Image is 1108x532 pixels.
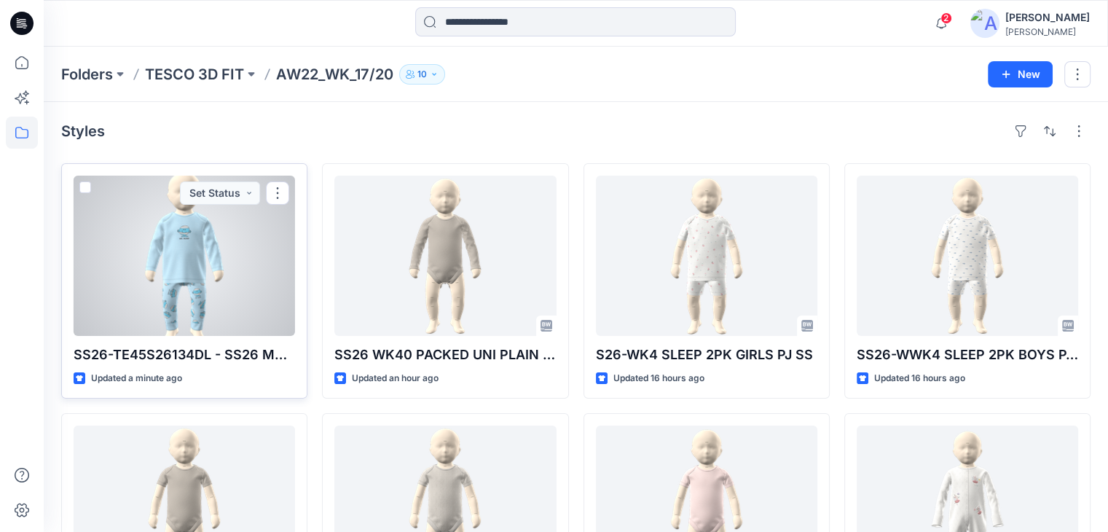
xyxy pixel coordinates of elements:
p: 10 [417,66,427,82]
p: Updated 16 hours ago [613,371,704,386]
button: 10 [399,64,445,85]
div: [PERSON_NAME] [1005,26,1090,37]
p: Updated a minute ago [91,371,182,386]
a: SS26-TE45S26134DL - SS26 MR BUMP 2PK PJ [74,176,295,336]
a: S26-WK4 SLEEP 2PK GIRLS PJ SS [596,176,817,336]
p: SS26 WK40 PACKED UNI PLAIN LONG SLEEVE BS [334,345,556,365]
p: SS26-WWK4 SLEEP 2PK BOYS PJ SS [857,345,1078,365]
p: AW22_WK_17/20 [276,64,393,85]
a: TESCO 3D FIT [145,64,244,85]
a: Folders [61,64,113,85]
div: [PERSON_NAME] [1005,9,1090,26]
img: avatar [970,9,999,38]
p: Updated 16 hours ago [874,371,965,386]
p: S26-WK4 SLEEP 2PK GIRLS PJ SS [596,345,817,365]
h4: Styles [61,122,105,140]
p: Updated an hour ago [352,371,439,386]
a: SS26 WK40 PACKED UNI PLAIN LONG SLEEVE BS [334,176,556,336]
p: SS26-TE45S26134DL - SS26 MR [PERSON_NAME] 2PK PJ [74,345,295,365]
a: SS26-WWK4 SLEEP 2PK BOYS PJ SS [857,176,1078,336]
button: New [988,61,1053,87]
span: 2 [940,12,952,24]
